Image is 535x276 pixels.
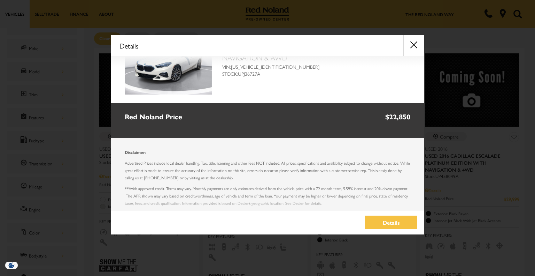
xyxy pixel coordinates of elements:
a: Details [365,216,417,229]
p: **With approved credit. Terms may vary. Monthly payments are only estimates derived from the vehi... [125,185,410,207]
span: Red Noland Price [125,110,186,122]
h2: Used 2021 Used 2021 BMW 2 Series 228i xDrive With Navigation & AWD [222,46,410,61]
span: STOCK: UPJ36727A [222,70,410,77]
a: Red Noland Price $22,850 [125,110,410,122]
img: Used 2021 BMW 2 Series 228i xDrive With Navigation & AWD [125,29,212,95]
p: Advertised Prices include local dealer handling. Tax, title, licensing and other fees NOT include... [125,159,410,181]
div: Details [111,35,424,56]
button: close [403,35,424,56]
span: $22,850 [385,110,410,122]
span: VIN: [US_VEHICLE_IDENTIFICATION_NUMBER] [222,63,410,70]
img: Opt-Out Icon [3,262,20,269]
strong: Disclaimer: [125,149,146,155]
section: Click to Open Cookie Consent Modal [3,262,20,269]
